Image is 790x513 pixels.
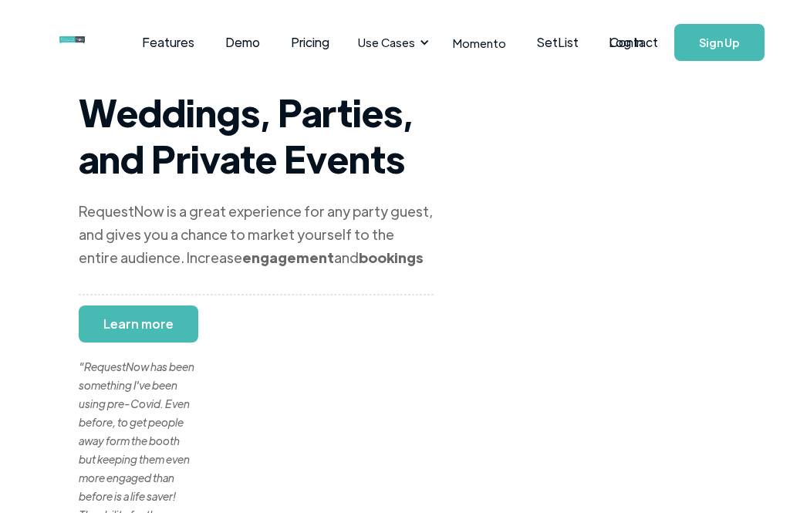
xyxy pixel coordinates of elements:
[79,200,434,269] div: RequestNow is a great experience for any party guest, and gives you a chance to market yourself t...
[437,20,522,66] a: Momento
[59,27,88,58] a: home
[275,19,345,66] a: Pricing
[674,24,765,61] a: Sign Up
[522,19,594,66] a: SetList
[242,248,334,266] strong: engagement
[79,88,414,182] strong: Weddings, Parties, and Private Events
[210,19,275,66] a: Demo
[593,15,659,69] a: Log In
[359,248,424,266] strong: bookings
[349,19,434,66] div: Use Cases
[59,36,114,44] img: requestnow logo
[358,34,415,51] div: Use Cases
[79,305,198,343] a: Learn more
[127,19,210,66] a: Features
